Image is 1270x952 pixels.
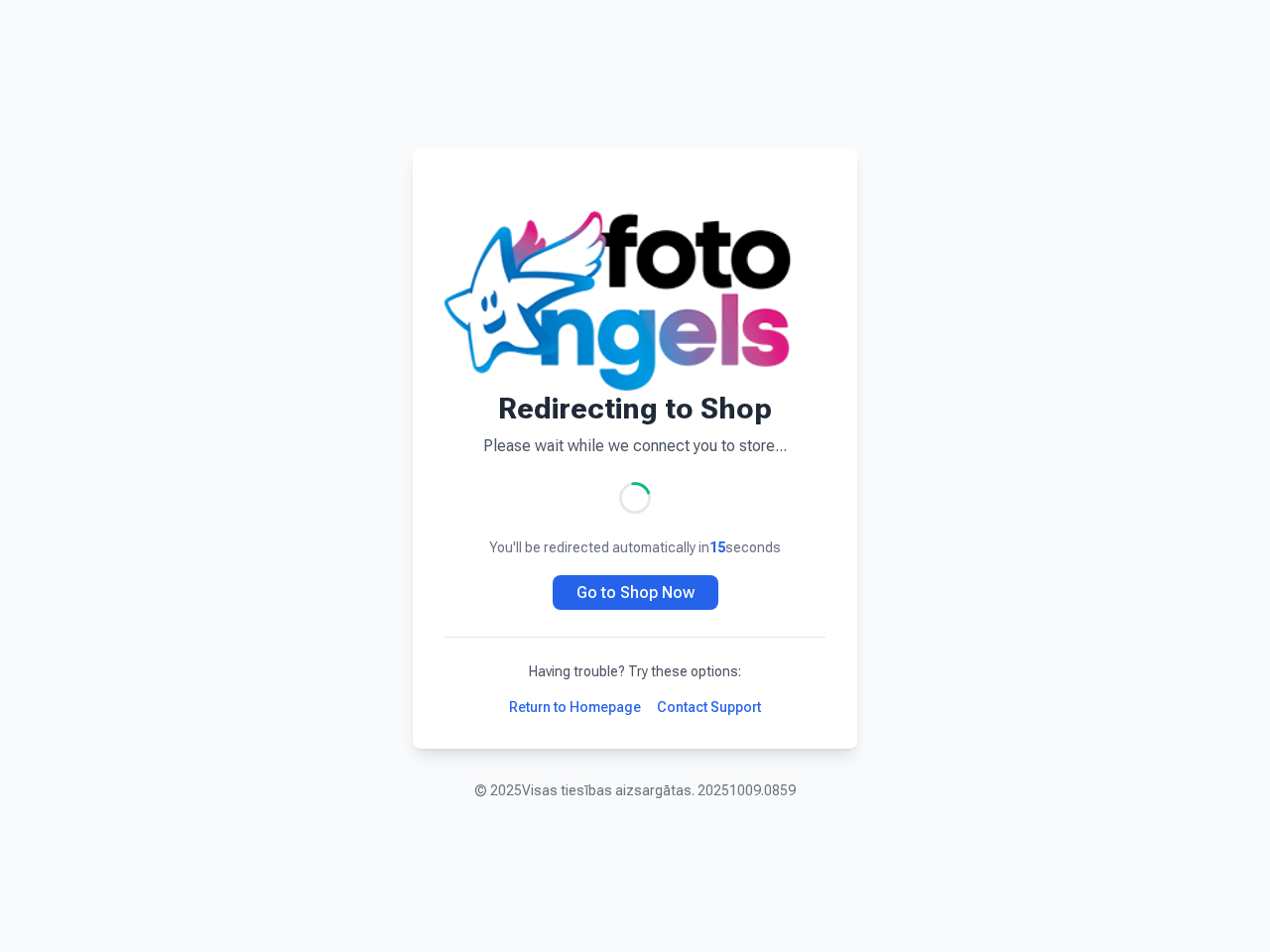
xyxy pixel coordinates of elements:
h1: Redirecting to Shop [444,391,825,426]
span: 15 [709,539,725,555]
a: Contact Support [657,697,761,717]
p: You'll be redirected automatically in seconds [444,537,825,557]
a: Go to Shop Now [553,575,718,610]
p: Please wait while we connect you to store... [444,434,825,458]
p: Having trouble? Try these options: [444,661,825,681]
a: Return to Homepage [509,697,641,717]
p: © 2025 Visas tiesības aizsargātas. 20251009.0859 [474,780,796,800]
